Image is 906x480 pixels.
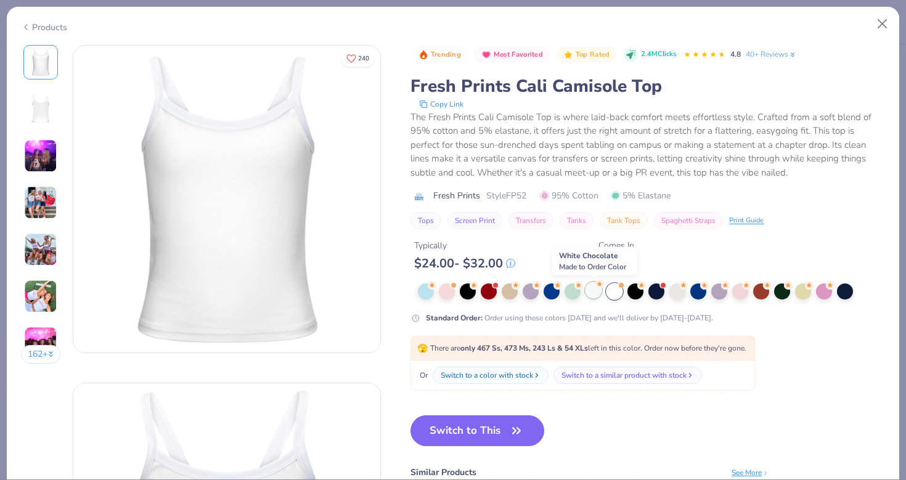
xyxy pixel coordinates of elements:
img: Front [26,47,55,77]
div: Switch to a color with stock [441,370,533,381]
div: The Fresh Prints Cali Camisole Top is where laid-back comfort meets effortless style. Crafted fro... [410,110,885,180]
span: Top Rated [576,51,610,58]
div: Switch to a similar product with stock [561,370,687,381]
button: Tops [410,212,441,229]
img: User generated content [24,327,57,360]
button: Badge Button [412,47,467,63]
span: 🫣 [417,343,428,354]
span: Or [417,370,428,381]
span: 5% Elastane [611,189,671,202]
button: Switch to This [410,415,544,446]
span: 2.4M Clicks [641,49,676,60]
img: User generated content [24,233,57,266]
strong: only 467 Ss, 473 Ms, 243 Ls & 54 XLs [460,343,588,353]
img: Trending sort [418,50,428,60]
img: Front [73,46,380,352]
div: Print Guide [729,216,764,226]
button: 162+ [21,345,61,364]
img: Back [26,94,55,124]
span: 95% Cotton [540,189,598,202]
img: brand logo [410,192,427,201]
button: Badge Button [557,47,616,63]
button: Spaghetti Straps [654,212,723,229]
button: Screen Print [447,212,502,229]
a: 40+ Reviews [746,49,797,60]
div: 4.8 Stars [684,45,725,65]
div: Typically [414,239,515,252]
span: Most Favorited [494,51,543,58]
button: copy to clipboard [415,98,467,110]
div: White Chocolate [552,247,637,275]
img: User generated content [24,139,57,173]
span: Fresh Prints [433,189,480,202]
img: User generated content [24,280,57,313]
button: Close [871,12,894,36]
span: Trending [431,51,461,58]
button: Switch to a color with stock [433,367,549,384]
button: Switch to a similar product with stock [553,367,702,384]
img: User generated content [24,186,57,219]
button: Tanks [560,212,594,229]
div: Similar Products [410,466,476,479]
div: Order using these colors [DATE] and we'll deliver by [DATE]-[DATE]. [426,312,713,323]
button: Transfers [508,212,553,229]
img: Most Favorited sort [481,50,491,60]
button: Tank Tops [600,212,648,229]
span: 240 [358,55,369,62]
button: Badge Button [475,47,549,63]
span: Style FP52 [486,189,526,202]
div: Fresh Prints Cali Camisole Top [410,75,885,98]
span: Made to Order Color [559,262,626,272]
div: $ 24.00 - $ 32.00 [414,256,515,271]
div: Products [21,21,67,34]
span: 4.8 [730,49,741,59]
span: There are left in this color. Order now before they're gone. [417,343,746,353]
button: Like [341,49,375,67]
div: See More [732,467,769,478]
strong: Standard Order : [426,313,483,323]
img: Top Rated sort [563,50,573,60]
div: Comes In [598,239,634,252]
